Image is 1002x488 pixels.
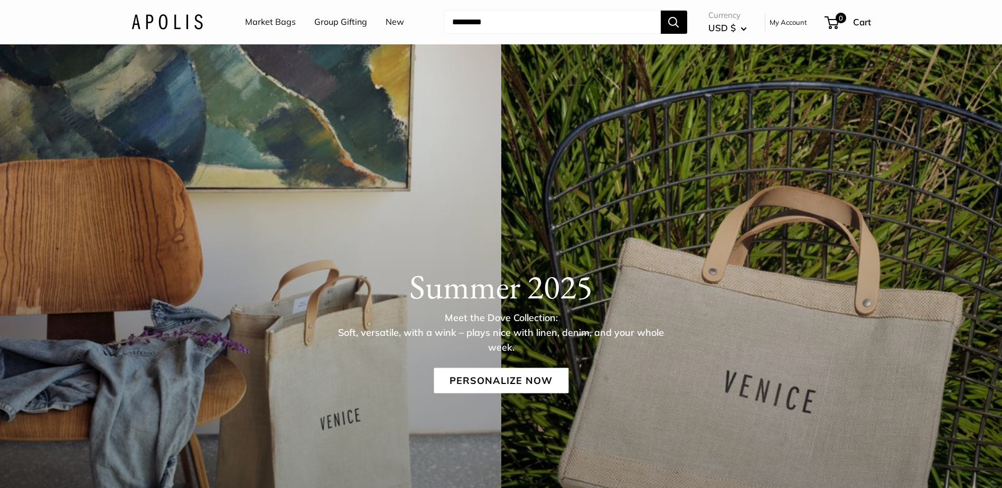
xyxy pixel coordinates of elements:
[708,22,736,33] span: USD $
[835,13,846,23] span: 0
[386,14,404,30] a: New
[708,20,747,36] button: USD $
[330,311,673,355] p: Meet the Dove Collection: Soft, versatile, with a wink – plays nice with linen, denim, and your w...
[661,11,687,34] button: Search
[853,16,871,27] span: Cart
[708,8,747,23] span: Currency
[132,267,871,307] h1: Summer 2025
[245,14,296,30] a: Market Bags
[444,11,661,34] input: Search...
[826,14,871,31] a: 0 Cart
[434,368,568,393] a: Personalize Now
[770,16,807,29] a: My Account
[132,14,203,30] img: Apolis
[314,14,367,30] a: Group Gifting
